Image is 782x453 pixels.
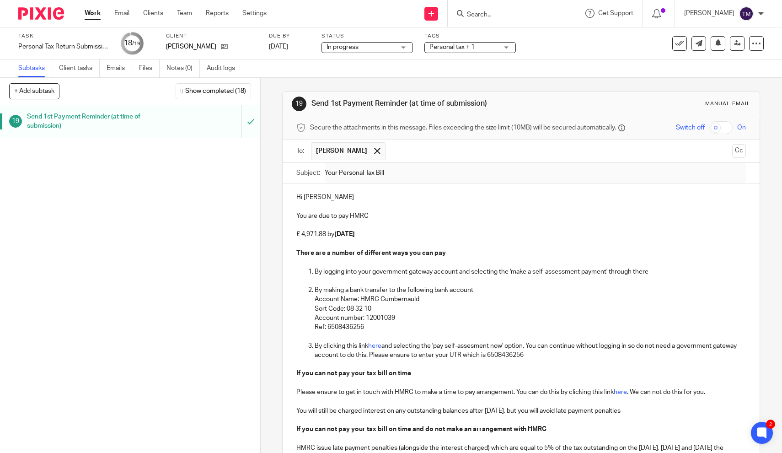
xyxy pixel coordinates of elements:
[171,83,251,99] button: Show completed (18)
[315,341,746,360] p: By clicking this link and selecting the 'pay self-assesment now' option. You can continue without...
[139,59,160,77] a: Files
[316,146,367,156] span: [PERSON_NAME]
[296,193,746,202] p: Hi [PERSON_NAME]
[429,44,475,50] span: Personal tax + 1
[292,97,306,111] div: 19
[85,9,101,18] a: Work
[321,32,413,40] label: Status
[132,41,140,46] small: /19
[107,59,132,77] a: Emails
[124,38,140,49] div: 18
[310,123,616,132] span: Secure the attachments in this message. Files exceeding the size limit (10MB) will be secured aut...
[177,9,192,18] a: Team
[206,9,229,18] a: Reports
[315,323,746,332] p: Ref: 6508436256
[296,388,746,397] p: Please ensure to get in touch with HMRC to make a time to pay arrangement. You can do this by cli...
[311,99,541,108] h1: Send 1st Payment Reminder (at time of submission)
[296,250,446,256] strong: There are a number of different ways you can pay
[732,144,746,158] button: Cc
[166,42,216,51] p: [PERSON_NAME]
[705,100,750,108] div: Manual email
[27,110,164,133] h1: Send 1st Payment Reminder (at time of submission)
[18,32,110,40] label: Task
[766,420,775,429] div: 2
[614,389,627,395] a: here
[269,43,288,50] span: [DATE]
[18,7,64,20] img: Pixie
[296,370,411,377] strong: If you can not pay your tax bill on time
[296,146,306,156] label: To:
[739,6,754,21] img: svg%3E
[327,44,359,50] span: In progress
[166,32,257,40] label: Client
[466,11,548,19] input: Search
[114,9,129,18] a: Email
[315,286,746,304] p: By making a bank transfer to the following bank account Account Name: HMRC Cumbernauld
[269,32,310,40] label: Due by
[296,230,746,239] p: £ 4,971.88 by
[9,83,59,99] button: + Add subtask
[296,406,746,415] p: You will still be charged interest on any outstanding balances after [DATE], but you will avoid l...
[9,115,22,128] div: 19
[207,59,242,77] a: Audit logs
[296,211,746,221] p: You are due to pay HMRC
[737,123,746,132] span: On
[598,10,633,16] span: Get Support
[315,313,746,323] p: Account number: 12001039
[424,32,516,40] label: Tags
[315,304,746,313] p: Sort Code: 08 32 10
[242,9,267,18] a: Settings
[684,9,734,18] p: [PERSON_NAME]
[18,59,52,77] a: Subtasks
[143,9,163,18] a: Clients
[185,88,246,95] span: Show completed (18)
[334,231,355,237] strong: [DATE]
[676,123,705,132] span: Switch off
[296,426,546,432] strong: If you can not pay your tax bill on time and do not make an arrangement with HMRC
[59,59,100,77] a: Client tasks
[18,42,110,51] div: Personal Tax Return Submission - Monthly Ltd Co Directors (fee to be charged)
[368,343,381,349] a: here
[166,59,200,77] a: Notes (0)
[296,168,320,178] label: Subject:
[315,267,746,276] p: By logging into your government gateway account and selecting the 'make a self-assessment payment...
